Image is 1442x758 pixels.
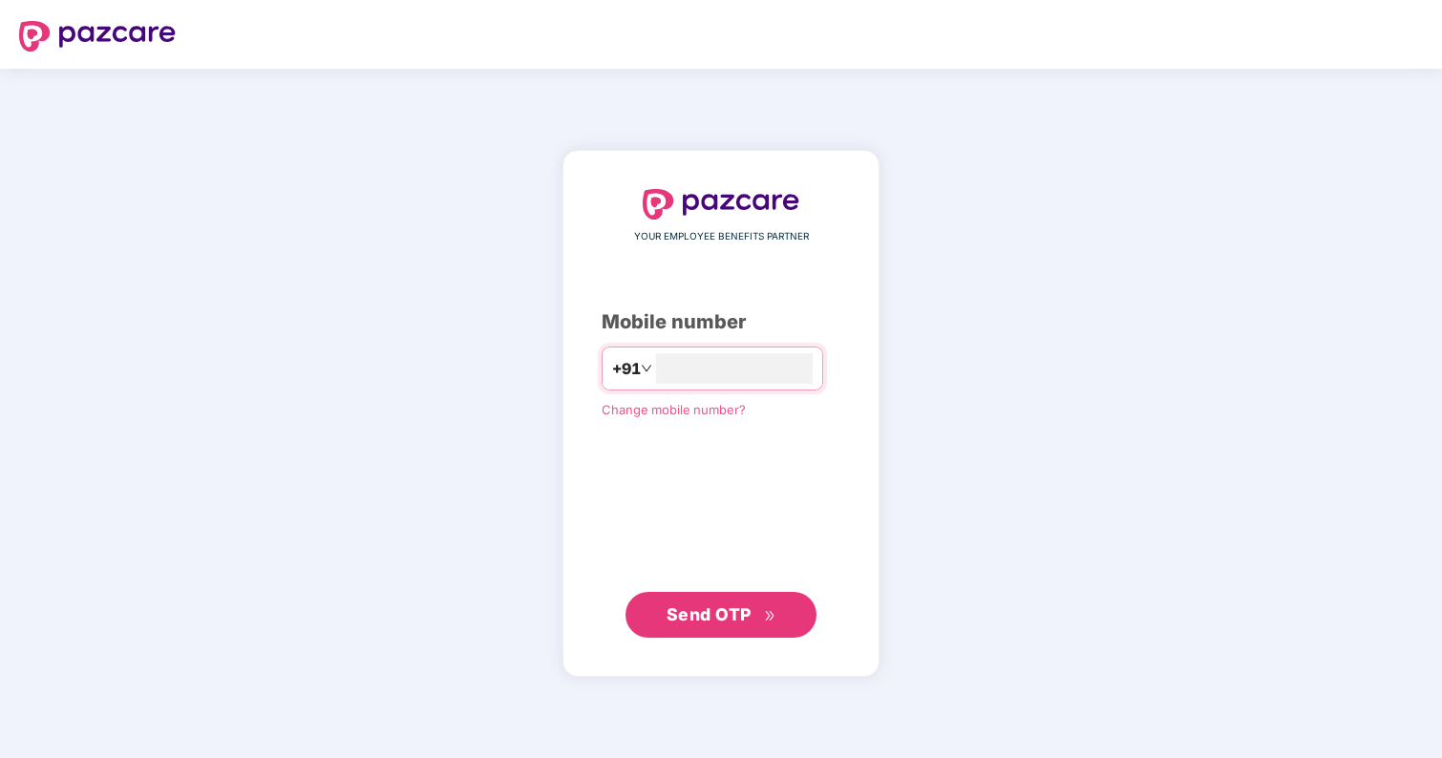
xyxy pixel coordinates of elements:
span: double-right [764,610,776,622]
img: logo [643,189,799,220]
button: Send OTPdouble-right [626,592,816,638]
img: logo [19,21,176,52]
span: +91 [612,357,641,381]
span: down [641,363,652,374]
a: Change mobile number? [602,402,746,417]
span: YOUR EMPLOYEE BENEFITS PARTNER [634,229,809,244]
div: Mobile number [602,307,840,337]
span: Send OTP [667,604,752,624]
